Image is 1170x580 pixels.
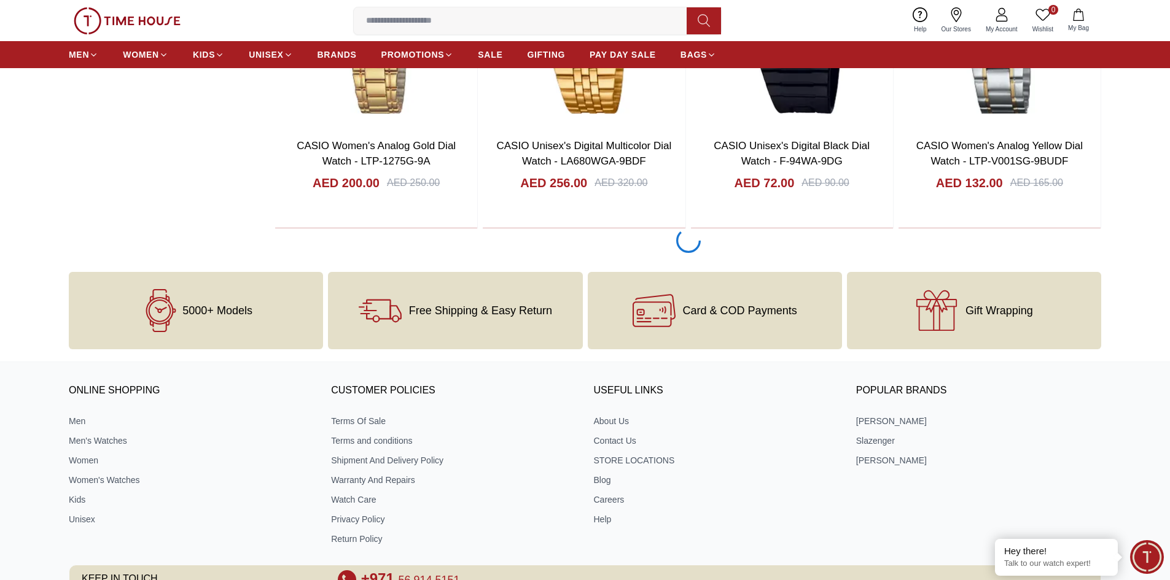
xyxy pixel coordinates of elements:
[74,7,181,34] img: ...
[1010,176,1063,190] div: AED 165.00
[683,304,797,317] span: Card & COD Payments
[856,382,1101,400] h3: Popular Brands
[318,44,357,66] a: BRANDS
[297,140,456,168] a: CASIO Women's Analog Gold Dial Watch - LTP-1275G-9A
[907,5,934,36] a: Help
[594,382,839,400] h3: USEFUL LINKS
[594,435,839,447] a: Contact Us
[735,174,795,191] h4: AED 72.00
[331,435,576,447] a: Terms and conditions
[594,415,839,427] a: About Us
[331,415,576,427] a: Terms Of Sale
[856,454,1101,466] a: [PERSON_NAME]
[1130,540,1164,574] div: Chat Widget
[69,513,314,525] a: Unisex
[936,174,1003,191] h4: AED 132.00
[182,304,252,317] span: 5000+ Models
[249,44,292,66] a: UNISEX
[1063,23,1094,33] span: My Bag
[69,48,89,61] span: MEN
[909,25,932,34] span: Help
[981,25,1023,34] span: My Account
[69,415,314,427] a: Men
[1048,5,1058,15] span: 0
[1004,545,1109,557] div: Hey there!
[69,435,314,447] a: Men's Watches
[313,174,380,191] h4: AED 200.00
[331,454,576,466] a: Shipment And Delivery Policy
[331,533,576,545] a: Return Policy
[681,48,707,61] span: BAGS
[527,44,565,66] a: GIFTING
[381,48,445,61] span: PROMOTIONS
[69,382,314,400] h3: ONLINE SHOPPING
[527,48,565,61] span: GIFTING
[937,25,976,34] span: Our Stores
[595,176,647,190] div: AED 320.00
[409,304,552,317] span: Free Shipping & Easy Return
[69,493,314,506] a: Kids
[594,513,839,525] a: Help
[249,48,283,61] span: UNISEX
[478,44,502,66] a: SALE
[801,176,849,190] div: AED 90.00
[69,44,98,66] a: MEN
[1061,6,1096,35] button: My Bag
[331,513,576,525] a: Privacy Policy
[496,140,671,168] a: CASIO Unisex's Digital Multicolor Dial Watch - LA680WGA-9BDF
[193,44,224,66] a: KIDS
[856,435,1101,447] a: Slazenger
[387,176,440,190] div: AED 250.00
[318,48,357,61] span: BRANDS
[193,48,215,61] span: KIDS
[590,48,656,61] span: PAY DAY SALE
[123,48,159,61] span: WOMEN
[714,140,870,168] a: CASIO Unisex's Digital Black Dial Watch - F-94WA-9DG
[916,140,1083,168] a: CASIO Women's Analog Yellow Dial Watch - LTP-V001SG-9BUDF
[1028,25,1058,34] span: Wishlist
[934,5,978,36] a: Our Stores
[590,44,656,66] a: PAY DAY SALE
[594,454,839,466] a: STORE LOCATIONS
[69,454,314,466] a: Women
[594,474,839,486] a: Blog
[331,493,576,506] a: Watch Care
[856,415,1101,427] a: [PERSON_NAME]
[331,382,576,400] h3: CUSTOMER POLICIES
[69,474,314,486] a: Women's Watches
[594,493,839,506] a: Careers
[331,474,576,486] a: Warranty And Repairs
[520,174,587,191] h4: AED 256.00
[1025,5,1061,36] a: 0Wishlist
[1004,559,1109,569] p: Talk to our watch expert!
[478,48,502,61] span: SALE
[381,44,454,66] a: PROMOTIONS
[965,304,1033,317] span: Gift Wrapping
[123,44,168,66] a: WOMEN
[681,44,716,66] a: BAGS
